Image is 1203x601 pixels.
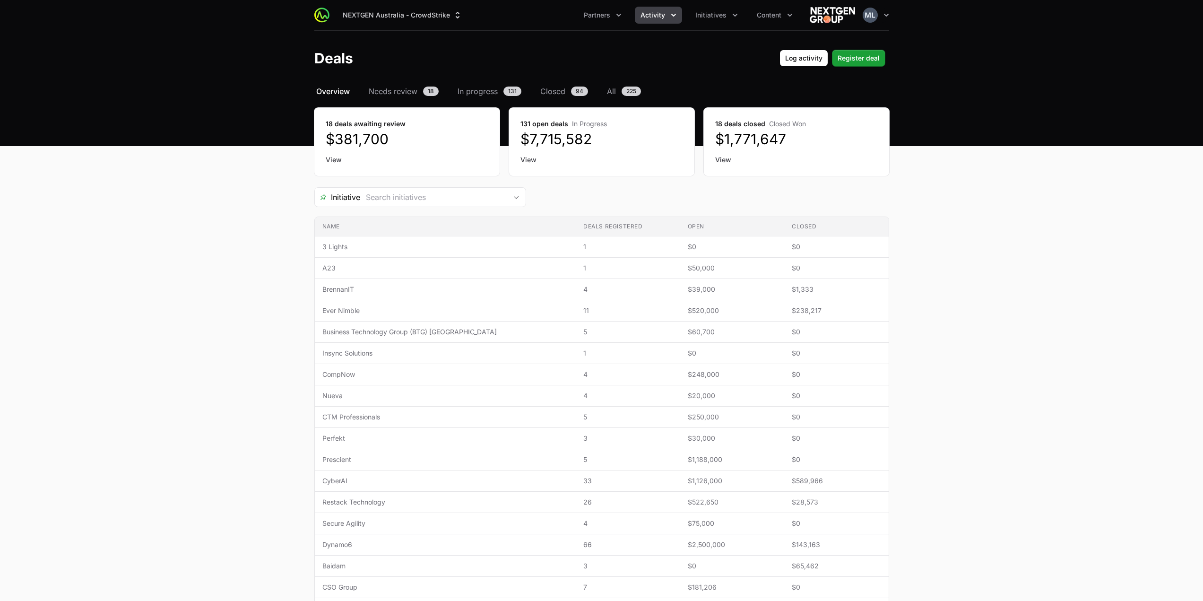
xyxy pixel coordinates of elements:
span: 3 [583,434,672,443]
span: 1 [583,348,672,358]
span: $39,000 [688,285,777,294]
span: CyberAI [322,476,569,486]
span: 131 [503,87,521,96]
dd: $7,715,582 [520,131,683,148]
button: NEXTGEN Australia - CrowdStrike [337,7,468,24]
span: $143,163 [792,540,881,549]
span: 4 [583,285,672,294]
span: BrennanIT [322,285,569,294]
span: $50,000 [688,263,777,273]
div: Initiatives menu [690,7,744,24]
span: $0 [688,242,777,252]
span: $0 [792,370,881,379]
a: View [715,155,878,165]
span: $0 [792,519,881,528]
button: Register deal [832,50,885,67]
span: $520,000 [688,306,777,315]
div: Partners menu [578,7,627,24]
span: $0 [792,242,881,252]
dt: 18 deals closed [715,119,878,129]
span: 1 [583,242,672,252]
span: 5 [583,327,672,337]
img: NEXTGEN Australia [810,6,855,25]
a: In progress131 [456,86,523,97]
th: Deals registered [576,217,680,236]
span: $1,126,000 [688,476,777,486]
span: $0 [792,434,881,443]
span: Secure Agility [322,519,569,528]
span: 225 [622,87,641,96]
span: $181,206 [688,583,777,592]
span: 94 [571,87,588,96]
div: Supplier switch menu [337,7,468,24]
span: $0 [688,561,777,571]
span: 66 [583,540,672,549]
span: $250,000 [688,412,777,422]
span: Needs review [369,86,417,97]
span: CSO Group [322,583,569,592]
span: $238,217 [792,306,881,315]
span: Partners [584,10,610,20]
input: Search initiatives [360,188,507,207]
span: All [607,86,616,97]
span: 5 [583,455,672,464]
span: $0 [792,327,881,337]
span: $60,700 [688,327,777,337]
th: Name [315,217,576,236]
th: Closed [784,217,889,236]
span: $1,333 [792,285,881,294]
span: Register deal [838,52,880,64]
span: Insync Solutions [322,348,569,358]
span: $0 [792,583,881,592]
span: Closed [540,86,565,97]
span: 18 [423,87,439,96]
div: Content menu [751,7,798,24]
div: Open [507,188,526,207]
span: 3 [583,561,672,571]
th: Open [680,217,784,236]
button: Content [751,7,798,24]
div: Activity menu [635,7,682,24]
span: $0 [688,348,777,358]
img: Mustafa Larki [863,8,878,23]
span: $0 [792,263,881,273]
a: View [520,155,683,165]
span: 1 [583,263,672,273]
button: Initiatives [690,7,744,24]
span: Initiative [315,192,360,203]
span: Overview [316,86,350,97]
span: 4 [583,391,672,401]
span: Restack Technology [322,497,569,507]
span: Closed Won [769,120,806,128]
span: Activity [640,10,665,20]
span: Ever Nimble [322,306,569,315]
span: $589,966 [792,476,881,486]
dt: 131 open deals [520,119,683,129]
h1: Deals [314,50,353,67]
span: $0 [792,391,881,401]
span: Log activity [785,52,822,64]
span: Initiatives [695,10,727,20]
a: Needs review18 [367,86,441,97]
span: $248,000 [688,370,777,379]
span: 5 [583,412,672,422]
dt: 18 deals awaiting review [326,119,488,129]
span: $75,000 [688,519,777,528]
span: $1,188,000 [688,455,777,464]
span: CompNow [322,370,569,379]
span: In Progress [572,120,607,128]
div: Main navigation [329,7,798,24]
span: $522,650 [688,497,777,507]
span: Perfekt [322,434,569,443]
span: 11 [583,306,672,315]
span: 26 [583,497,672,507]
a: Closed94 [538,86,590,97]
span: A23 [322,263,569,273]
span: $28,573 [792,497,881,507]
span: $30,000 [688,434,777,443]
span: $20,000 [688,391,777,401]
span: $0 [792,455,881,464]
span: $65,462 [792,561,881,571]
a: All225 [605,86,643,97]
dd: $381,700 [326,131,488,148]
